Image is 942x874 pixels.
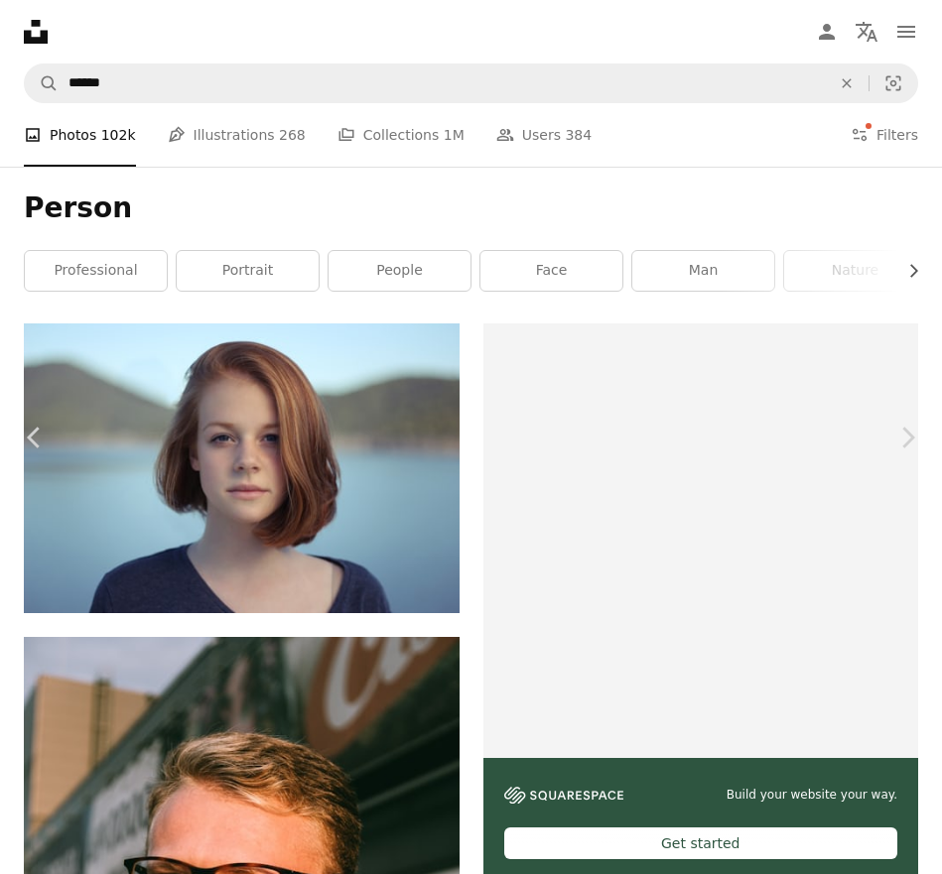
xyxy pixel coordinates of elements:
a: man [632,251,774,291]
span: Build your website your way. [727,787,897,804]
a: Users 384 [496,103,592,167]
a: people [329,251,471,291]
a: face [480,251,622,291]
a: professional [25,251,167,291]
img: file-1606177908946-d1eed1cbe4f5image [504,787,623,804]
h1: Person [24,190,918,226]
button: Search Unsplash [25,64,59,102]
button: scroll list to the right [895,251,918,291]
a: Collections 1M [337,103,465,167]
a: portrait [177,251,319,291]
button: Clear [825,64,869,102]
a: Home — Unsplash [24,20,48,44]
button: Menu [886,12,926,52]
a: nature [784,251,926,291]
span: 268 [279,124,306,146]
a: Next [873,342,942,533]
span: 1M [444,124,465,146]
a: shallow focus photography of woman outdoor during day [24,459,460,477]
form: Find visuals sitewide [24,63,918,103]
span: 384 [565,124,592,146]
a: Log in / Sign up [807,12,847,52]
button: Visual search [870,64,917,102]
a: Illustrations 268 [168,103,306,167]
div: Get started [504,827,898,859]
img: shallow focus photography of woman outdoor during day [24,323,460,613]
button: Filters [851,103,918,167]
button: Language [847,12,886,52]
